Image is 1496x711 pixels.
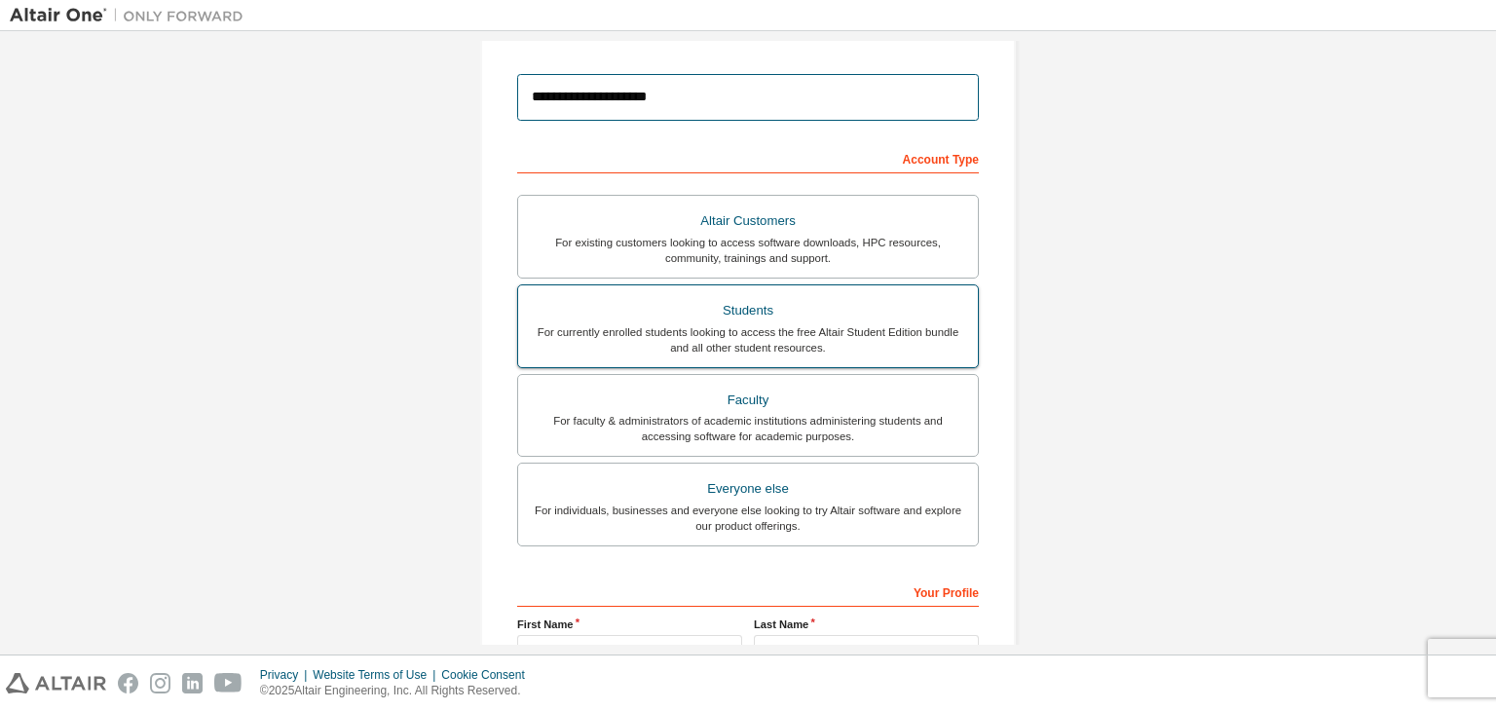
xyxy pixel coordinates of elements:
[530,503,966,534] div: For individuals, businesses and everyone else looking to try Altair software and explore our prod...
[214,673,243,693] img: youtube.svg
[10,6,253,25] img: Altair One
[441,667,536,683] div: Cookie Consent
[118,673,138,693] img: facebook.svg
[6,673,106,693] img: altair_logo.svg
[517,142,979,173] div: Account Type
[530,207,966,235] div: Altair Customers
[530,235,966,266] div: For existing customers looking to access software downloads, HPC resources, community, trainings ...
[150,673,170,693] img: instagram.svg
[313,667,441,683] div: Website Terms of Use
[530,324,966,355] div: For currently enrolled students looking to access the free Altair Student Edition bundle and all ...
[260,683,537,699] p: © 2025 Altair Engineering, Inc. All Rights Reserved.
[754,617,979,632] label: Last Name
[530,297,966,324] div: Students
[530,413,966,444] div: For faculty & administrators of academic institutions administering students and accessing softwa...
[182,673,203,693] img: linkedin.svg
[260,667,313,683] div: Privacy
[517,617,742,632] label: First Name
[530,475,966,503] div: Everyone else
[517,576,979,607] div: Your Profile
[530,387,966,414] div: Faculty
